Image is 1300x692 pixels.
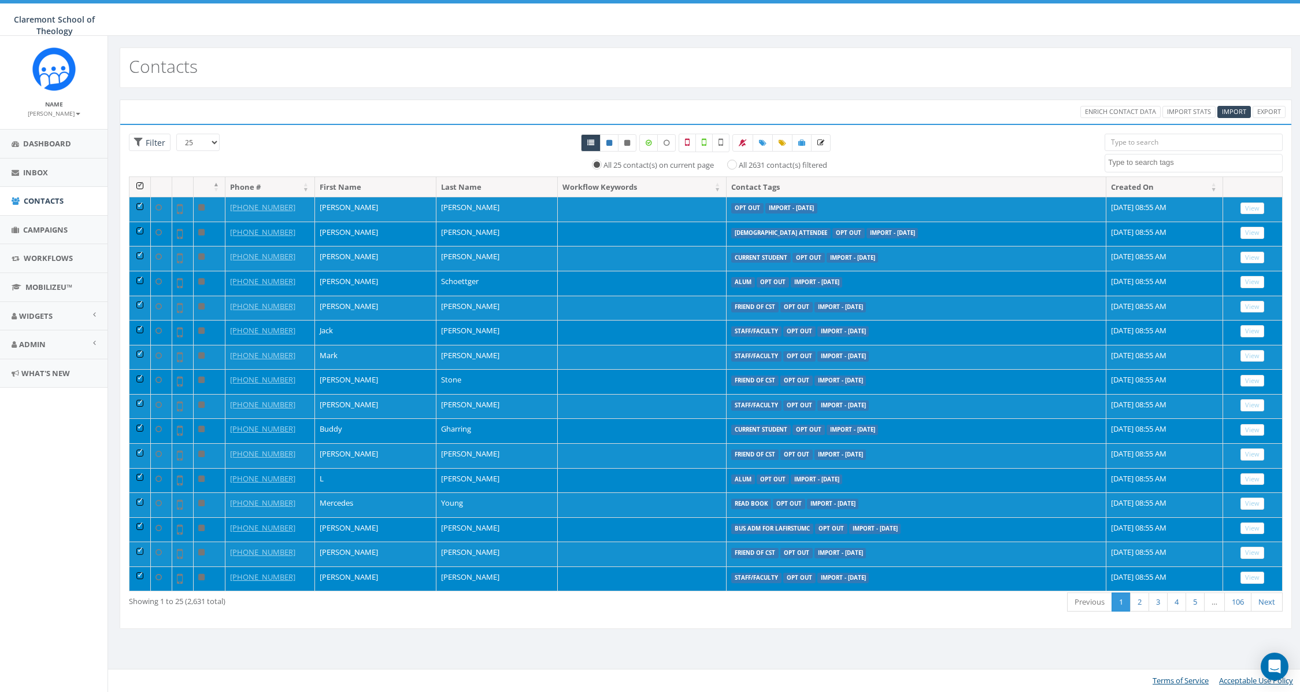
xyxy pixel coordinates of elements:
span: Update Tags [779,138,786,148]
th: Workflow Keywords: activate to sort column ascending [558,177,727,197]
span: MobilizeU™ [25,282,72,292]
label: OPT OUT [792,253,825,263]
td: [PERSON_NAME] [436,197,558,222]
td: [PERSON_NAME] [436,542,558,566]
label: All 2631 contact(s) filtered [739,160,827,171]
label: Import - [DATE] [866,228,918,238]
th: Phone #: activate to sort column ascending [225,177,315,197]
span: Inbox [23,167,48,178]
a: [PHONE_NUMBER] [230,350,295,360]
label: OPT OUT [780,450,813,460]
td: [DATE] 08:55 AM [1106,418,1223,443]
td: Mark [315,345,436,370]
label: Current student [731,425,791,435]
td: [DATE] 08:55 AM [1106,197,1223,222]
label: Staff/Faculty [731,351,782,362]
label: Import - [DATE] [791,277,843,288]
span: Workflows [24,253,73,263]
a: Import [1217,106,1251,118]
td: [DATE] 08:55 AM [1106,468,1223,493]
a: View [1240,424,1264,436]
td: [PERSON_NAME] [315,443,436,468]
td: L [315,468,436,493]
td: [PERSON_NAME] [315,517,436,542]
th: Last Name [436,177,558,197]
label: OPT OUT [757,474,789,485]
td: Stone [436,369,558,394]
td: [PERSON_NAME] [315,394,436,419]
td: [PERSON_NAME] [315,246,436,271]
a: View [1240,276,1264,288]
small: Name [45,100,63,108]
label: OPT OUT [731,203,764,214]
label: Import - [DATE] [814,450,866,460]
span: Add Tags [759,138,766,148]
th: Contact Tags [727,177,1106,197]
a: View [1240,350,1264,362]
td: [DATE] 08:55 AM [1106,271,1223,296]
label: Current student [731,253,791,263]
td: [PERSON_NAME] [436,566,558,591]
a: [PHONE_NUMBER] [230,325,295,336]
a: View [1240,252,1264,264]
label: alum [731,277,755,288]
td: [PERSON_NAME] [436,345,558,370]
td: [PERSON_NAME] [315,566,436,591]
input: Type to search [1105,134,1283,151]
label: [DEMOGRAPHIC_DATA] attendee [731,228,831,238]
i: This phone number is unsubscribed and has opted-out of all texts. [624,139,630,146]
label: Friend of CST [731,548,779,558]
label: Import - [DATE] [817,326,869,337]
th: First Name [315,177,436,197]
a: View [1240,522,1264,535]
td: Jack [315,320,436,345]
span: Contacts [24,196,64,206]
td: [DATE] 08:55 AM [1106,443,1223,468]
label: Import - [DATE] [791,474,843,485]
label: OPT OUT [815,524,847,534]
td: [DATE] 08:55 AM [1106,591,1223,616]
label: Staff/Faculty [731,573,782,583]
label: Import - [DATE] [814,376,866,386]
a: View [1240,448,1264,461]
a: All contacts [581,134,601,152]
label: Import - [DATE] [814,302,866,312]
span: What's New [21,368,70,378]
a: [PHONE_NUMBER] [230,424,295,434]
div: Showing 1 to 25 (2,631 total) [129,591,599,607]
a: [PHONE_NUMBER] [230,202,295,212]
a: 1 [1112,592,1131,612]
small: [PERSON_NAME] [28,109,80,117]
td: [PERSON_NAME] [436,296,558,321]
label: Friend of CST [731,376,779,386]
a: View [1240,227,1264,239]
label: OPT OUT [783,400,816,411]
label: Import - [DATE] [765,203,817,214]
td: [DATE] 08:55 AM [1106,369,1223,394]
a: [PHONE_NUMBER] [230,498,295,508]
a: [PHONE_NUMBER] [230,227,295,237]
td: [DATE] 08:55 AM [1106,517,1223,542]
label: Data Enriched [639,134,658,152]
td: [DATE] 08:55 AM [1106,345,1223,370]
h2: Contacts [129,57,198,76]
a: Next [1251,592,1283,612]
label: Friend of CST [731,302,779,312]
span: Bulk Opt Out [739,138,747,148]
a: 4 [1167,592,1186,612]
label: read book [731,499,771,509]
td: [PERSON_NAME] [436,517,558,542]
td: [DATE] 08:55 AM [1106,246,1223,271]
label: OPT OUT [783,326,816,337]
label: OPT OUT [773,499,805,509]
label: OPT OUT [792,425,825,435]
td: [DATE] 08:55 AM [1106,296,1223,321]
a: [PHONE_NUMBER] [230,276,295,286]
td: [DATE] 08:55 AM [1106,542,1223,566]
td: [PERSON_NAME] [436,246,558,271]
a: Export [1253,106,1286,118]
label: alum [731,474,755,485]
label: Import - [DATE] [827,253,879,263]
label: Import - [DATE] [817,573,869,583]
td: [PERSON_NAME] [315,197,436,222]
